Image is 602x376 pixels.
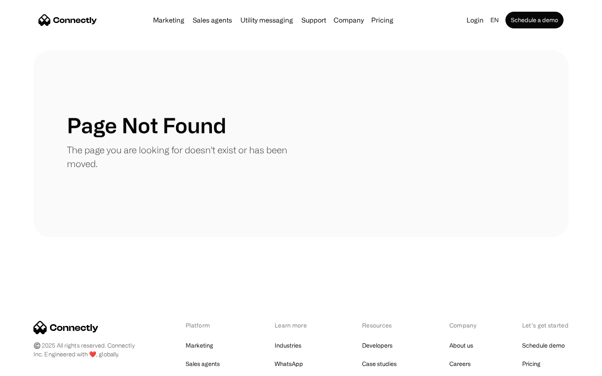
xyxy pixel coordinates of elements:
[186,321,231,330] div: Platform
[522,321,569,330] div: Let’s get started
[189,17,235,23] a: Sales agents
[463,14,487,26] a: Login
[449,358,471,370] a: Careers
[334,14,364,26] div: Company
[275,358,303,370] a: WhatsApp
[362,340,393,351] a: Developers
[237,17,296,23] a: Utility messaging
[362,358,397,370] a: Case studies
[275,340,301,351] a: Industries
[522,358,541,370] a: Pricing
[186,340,213,351] a: Marketing
[17,361,50,373] ul: Language list
[490,14,499,26] div: en
[449,340,473,351] a: About us
[362,321,406,330] div: Resources
[150,17,188,23] a: Marketing
[449,321,479,330] div: Company
[522,340,565,351] a: Schedule demo
[186,358,220,370] a: Sales agents
[298,17,329,23] a: Support
[8,361,50,373] aside: Language selected: English
[505,12,564,28] a: Schedule a demo
[67,143,301,170] p: The page you are looking for doesn't exist or has been moved.
[368,17,397,23] a: Pricing
[67,113,226,138] h1: Page Not Found
[275,321,319,330] div: Learn more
